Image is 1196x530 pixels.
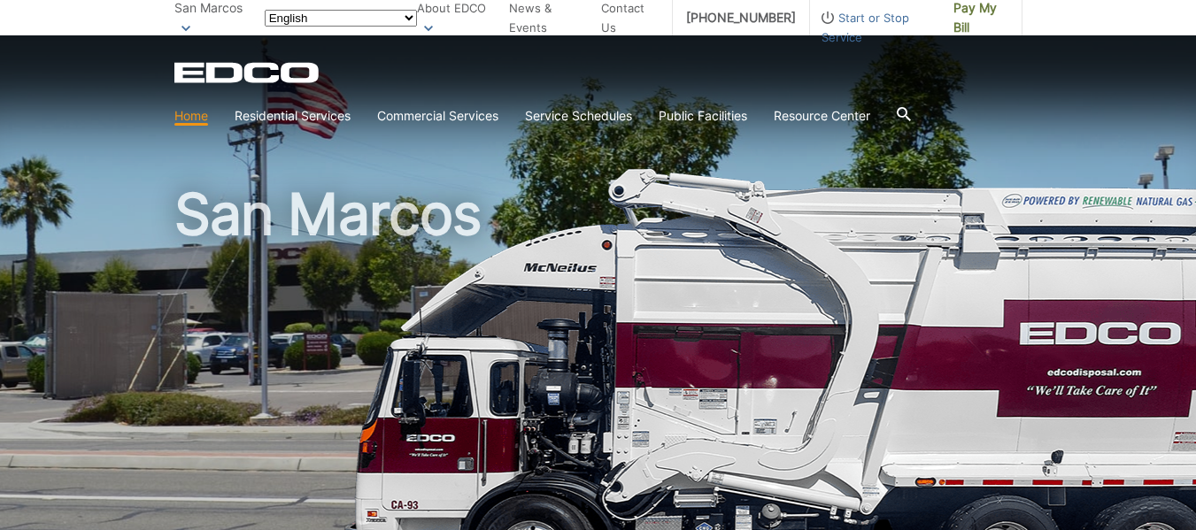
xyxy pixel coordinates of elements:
a: Commercial Services [377,106,498,126]
a: Public Facilities [659,106,747,126]
a: Resource Center [774,106,870,126]
a: EDCD logo. Return to the homepage. [174,62,321,83]
a: Home [174,106,208,126]
a: Residential Services [235,106,351,126]
a: Service Schedules [525,106,632,126]
select: Select a language [265,10,417,27]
